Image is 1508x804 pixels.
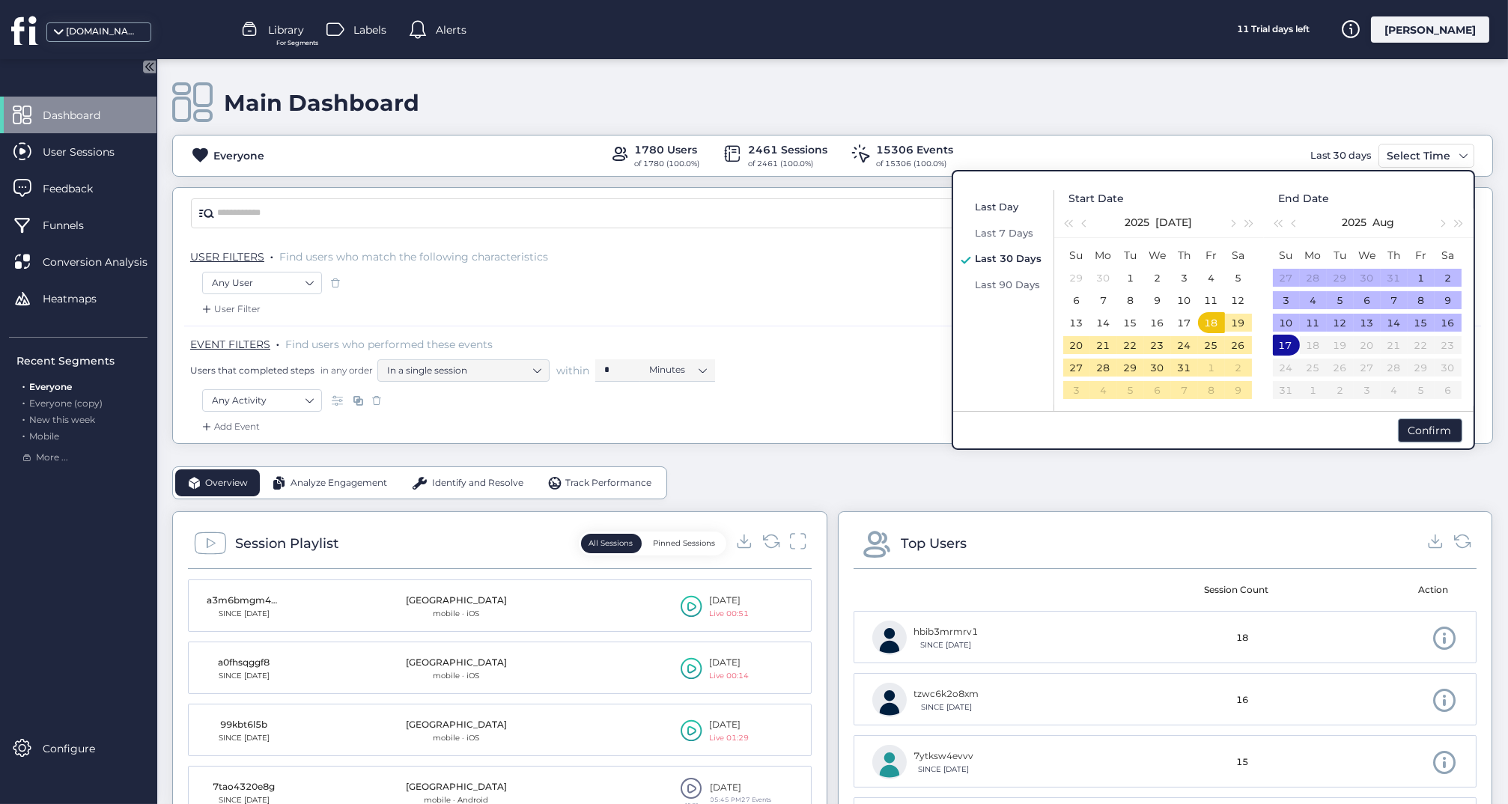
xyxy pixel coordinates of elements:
[1095,314,1113,332] div: 14
[29,430,59,442] span: Mobile
[1229,381,1247,399] div: 9
[1068,314,1086,332] div: 13
[1229,336,1247,354] div: 26
[1408,244,1435,267] th: Fri
[1063,356,1090,379] td: 2025-07-27
[1144,356,1171,379] td: 2025-07-30
[1117,379,1144,401] td: 2025-08-05
[1307,144,1375,168] div: Last 30 days
[207,732,282,744] div: SINCE [DATE]
[1149,291,1167,309] div: 9
[207,594,282,608] div: a3m6bmgm4oc
[1198,244,1225,267] th: Fri
[914,749,974,764] div: 7ytksw4evvv
[1202,314,1220,332] div: 18
[432,476,523,490] span: Identify and Resolve
[1229,314,1247,332] div: 19
[635,158,700,170] div: of 1780 (100.0%)
[436,22,466,38] span: Alerts
[1198,356,1225,379] td: 2025-08-01
[270,247,273,262] span: .
[224,89,419,117] div: Main Dashboard
[1371,16,1489,43] div: [PERSON_NAME]
[22,411,25,425] span: .
[1385,291,1403,309] div: 7
[279,250,548,264] span: Find users who match the following characteristics
[1304,291,1322,309] div: 4
[1304,269,1322,287] div: 28
[1203,381,1220,399] div: 8
[749,141,828,158] div: 2461 Sessions
[1077,207,1093,237] button: Previous month (PageUp)
[1117,311,1144,334] td: 2025-07-15
[649,359,706,381] nz-select-item: Minutes
[1171,356,1198,379] td: 2025-07-31
[1090,267,1117,289] td: 2025-06-30
[43,290,119,307] span: Heatmaps
[1203,269,1220,287] div: 4
[1273,289,1300,311] td: 2025-08-03
[43,217,106,234] span: Funnels
[1122,381,1140,399] div: 5
[1176,269,1194,287] div: 3
[976,201,1019,213] span: Last Day
[1063,267,1090,289] td: 2025-06-29
[1203,359,1220,377] div: 1
[406,780,507,794] div: [GEOGRAPHIC_DATA]
[1176,381,1194,399] div: 7
[1327,244,1354,267] th: Tue
[1381,311,1408,334] td: 2025-08-14
[1090,311,1117,334] td: 2025-07-14
[1171,244,1198,267] th: Thu
[1331,269,1349,287] div: 29
[1412,314,1430,332] div: 15
[1117,289,1144,311] td: 2025-07-08
[1144,379,1171,401] td: 2025-08-06
[1068,359,1086,377] div: 27
[1229,291,1247,309] div: 12
[1225,244,1252,267] th: Sat
[1171,379,1198,401] td: 2025-08-07
[565,476,651,490] span: Track Performance
[1068,291,1086,309] div: 6
[1277,269,1295,287] div: 27
[1125,207,1150,237] button: 2025
[1117,244,1144,267] th: Tue
[1412,269,1430,287] div: 1
[1090,379,1117,401] td: 2025-08-04
[914,625,979,639] div: hbib3mrmrv1
[1439,269,1457,287] div: 2
[406,670,507,682] div: mobile · iOS
[1090,334,1117,356] td: 2025-07-21
[16,353,148,369] div: Recent Segments
[317,364,373,377] span: in any order
[710,670,750,682] div: Live 00:14
[1276,336,1294,354] div: 17
[1160,569,1313,611] mat-header-cell: Session Count
[1450,207,1467,237] button: Next year (Control + right)
[1383,147,1454,165] div: Select Time
[1373,207,1395,237] button: Aug
[22,395,25,409] span: .
[276,335,279,350] span: .
[1149,269,1167,287] div: 2
[1095,269,1113,287] div: 30
[1435,267,1462,289] td: 2025-08-02
[914,764,974,776] div: SINCE [DATE]
[268,22,304,38] span: Library
[1122,291,1140,309] div: 8
[914,701,979,713] div: SINCE [DATE]
[1273,311,1300,334] td: 2025-08-10
[1198,379,1225,401] td: 2025-08-08
[1122,359,1140,377] div: 29
[1354,311,1381,334] td: 2025-08-13
[1117,356,1144,379] td: 2025-07-29
[1273,267,1300,289] td: 2025-07-27
[207,608,282,620] div: SINCE [DATE]
[1381,244,1408,267] th: Thu
[66,25,141,39] div: [DOMAIN_NAME]
[406,594,507,608] div: [GEOGRAPHIC_DATA]
[1273,334,1300,356] td: 2025-08-17
[190,250,264,264] span: USER FILTERS
[1060,207,1077,237] button: Last year (Control + left)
